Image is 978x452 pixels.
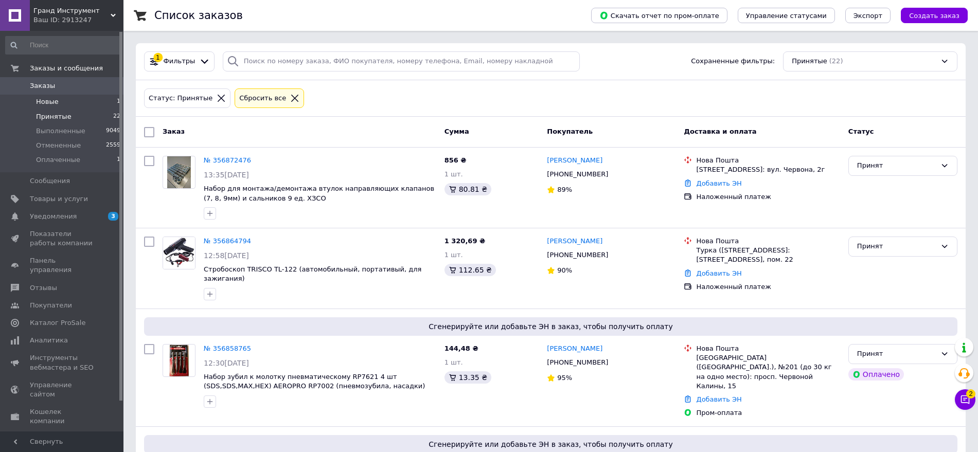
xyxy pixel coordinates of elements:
[204,345,251,352] a: № 356858765
[30,256,95,275] span: Панель управления
[444,345,478,352] span: 144,48 ₴
[30,212,77,221] span: Уведомления
[696,237,840,246] div: Нова Пошта
[108,212,118,221] span: 3
[204,359,249,367] span: 12:30[DATE]
[148,321,953,332] span: Сгенерируйте или добавьте ЭН в заказ, чтобы получить оплату
[853,12,882,20] span: Экспорт
[829,57,843,65] span: (22)
[738,8,835,23] button: Управление статусами
[30,407,95,426] span: Кошелек компании
[696,246,840,264] div: Турка ([STREET_ADDRESS]: [STREET_ADDRESS], пом. 22
[106,141,120,150] span: 2559
[857,349,936,359] div: Принят
[696,344,840,353] div: Нова Пошта
[547,156,602,166] a: [PERSON_NAME]
[746,12,827,20] span: Управление статусами
[204,156,251,164] a: № 356872476
[909,12,959,20] span: Создать заказ
[204,251,249,260] span: 12:58[DATE]
[30,283,57,293] span: Отзывы
[36,97,59,106] span: Новые
[30,353,95,372] span: Инструменты вебмастера и SEO
[36,141,81,150] span: Отмененные
[696,165,840,174] div: [STREET_ADDRESS]: вул. Червона, 2г
[106,126,120,136] span: 9049
[444,170,463,178] span: 1 шт.
[30,81,55,91] span: Заказы
[857,241,936,252] div: Принят
[33,6,111,15] span: Гранд Инструмент
[848,128,874,135] span: Статус
[696,353,840,391] div: [GEOGRAPHIC_DATA] ([GEOGRAPHIC_DATA].), №201 (до 30 кг на одно место): просп. Червоной Калины, 15
[113,112,120,121] span: 22
[557,266,572,274] span: 90%
[30,336,68,345] span: Аналитика
[36,126,85,136] span: Выполненные
[223,51,580,71] input: Поиск по номеру заказа, ФИО покупателя, номеру телефона, Email, номеру накладной
[557,374,572,382] span: 95%
[153,53,163,62] div: 1
[545,248,610,262] div: [PHONE_NUMBER]
[444,264,496,276] div: 112.65 ₴
[30,194,88,204] span: Товары и услуги
[30,301,72,310] span: Покупатели
[444,128,469,135] span: Сумма
[599,11,719,20] span: Скачать отчет по пром-оплате
[204,373,425,390] a: Набор зубил к молотку пневматическому RP7621 4 шт (SDS,SDS,MAX,HEX) AEROPRO RP7002 (пневмозубила,...
[696,192,840,202] div: Наложенный платеж
[30,229,95,248] span: Показатели работы компании
[163,128,185,135] span: Заказ
[147,93,215,104] div: Статус: Принятые
[237,93,288,104] div: Сбросить все
[444,183,491,195] div: 80.81 ₴
[547,344,602,354] a: [PERSON_NAME]
[545,168,610,181] div: [PHONE_NUMBER]
[117,97,120,106] span: 1
[163,156,195,189] a: Фото товару
[966,389,975,399] span: 2
[696,408,840,418] div: Пром-оплата
[547,237,602,246] a: [PERSON_NAME]
[848,368,904,381] div: Оплачено
[204,185,434,202] a: Набор для монтажа/демонтажа втулок направляющих клапанов (7, 8, 9мм) и сальников 9 ед. ХЗСО
[444,371,491,384] div: 13.35 ₴
[444,237,485,245] span: 1 320,69 ₴
[691,57,775,66] span: Сохраненные фильтры:
[696,156,840,165] div: Нова Пошта
[167,156,191,188] img: Фото товару
[444,358,463,366] span: 1 шт.
[117,155,120,165] span: 1
[547,128,593,135] span: Покупатель
[857,160,936,171] div: Принят
[557,186,572,193] span: 89%
[545,356,610,369] div: [PHONE_NUMBER]
[148,439,953,449] span: Сгенерируйте или добавьте ЭН в заказ, чтобы получить оплату
[792,57,827,66] span: Принятые
[30,318,85,328] span: Каталог ProSale
[204,265,421,283] a: Стробоскоп TRISCO TL-122 (автомобильный, портативый, для зажигания)
[696,179,741,187] a: Добавить ЭН
[36,112,72,121] span: Принятые
[163,237,195,269] a: Фото товару
[696,395,741,403] a: Добавить ЭН
[164,57,195,66] span: Фильтры
[696,269,741,277] a: Добавить ЭН
[154,9,243,22] h1: Список заказов
[891,11,968,19] a: Создать заказ
[163,237,195,269] img: Фото товару
[684,128,756,135] span: Доставка и оплата
[591,8,727,23] button: Скачать отчет по пром-оплате
[444,156,467,164] span: 856 ₴
[204,171,249,179] span: 13:35[DATE]
[901,8,968,23] button: Создать заказ
[30,64,103,73] span: Заказы и сообщения
[169,345,189,376] img: Фото товару
[955,389,975,410] button: Чат с покупателем2
[444,251,463,259] span: 1 шт.
[204,237,251,245] a: № 356864794
[36,155,80,165] span: Оплаченные
[163,344,195,377] a: Фото товару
